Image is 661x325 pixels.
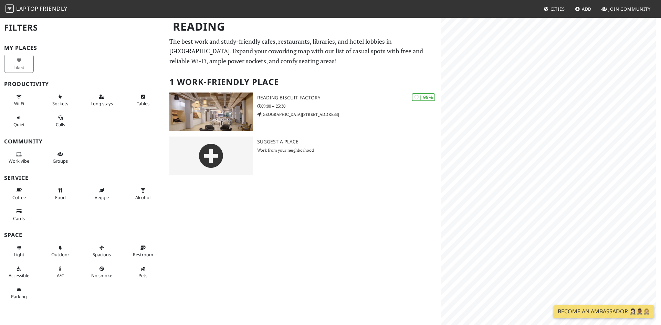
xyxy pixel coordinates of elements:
span: Stable Wi-Fi [14,100,24,107]
span: Natural light [14,251,24,258]
button: Veggie [87,185,116,203]
span: Spacious [93,251,111,258]
span: Work-friendly tables [137,100,149,107]
span: Video/audio calls [56,121,65,128]
button: Tables [128,91,158,109]
img: Reading Biscuit Factory [169,93,253,131]
a: Join Community [599,3,653,15]
button: Coffee [4,185,34,203]
a: Become an Ambassador 🤵🏻‍♀️🤵🏾‍♂️🤵🏼‍♀️ [554,305,654,318]
button: Alcohol [128,185,158,203]
h3: Productivity [4,81,161,87]
button: Wi-Fi [4,91,34,109]
h3: My Places [4,45,161,51]
span: Friendly [40,5,67,12]
div: | 95% [412,93,435,101]
p: Work from your neighborhood [257,147,441,153]
span: Coffee [12,194,26,201]
button: Quiet [4,112,34,130]
button: Long stays [87,91,116,109]
h3: Service [4,175,161,181]
p: The best work and study-friendly cafes, restaurants, libraries, and hotel lobbies in [GEOGRAPHIC_... [169,36,437,66]
span: Food [55,194,66,201]
span: Alcohol [135,194,150,201]
button: Light [4,242,34,260]
span: Join Community [608,6,651,12]
h3: Reading Biscuit Factory [257,95,441,101]
button: A/C [45,263,75,281]
button: No smoke [87,263,116,281]
img: gray-place-d2bdb4477600e061c01bd816cc0f2ef0cfcb1ca9e3ad78868dd16fb2af073a21.png [169,137,253,175]
span: Long stays [91,100,113,107]
span: Cities [550,6,565,12]
h3: Space [4,232,161,238]
h3: Suggest a Place [257,139,441,145]
a: Add [572,3,595,15]
span: People working [9,158,29,164]
span: Add [582,6,592,12]
p: 09:00 – 23:30 [257,103,441,109]
span: Smoke free [91,272,112,279]
span: Laptop [16,5,39,12]
span: Veggie [95,194,109,201]
button: Cards [4,206,34,224]
p: [GEOGRAPHIC_DATA][STREET_ADDRESS] [257,111,441,118]
button: Parking [4,284,34,302]
h1: Reading [167,17,439,36]
span: Group tables [53,158,68,164]
h3: Community [4,138,161,145]
span: Credit cards [13,215,25,221]
button: Sockets [45,91,75,109]
span: Pet friendly [138,272,147,279]
button: Restroom [128,242,158,260]
button: Pets [128,263,158,281]
a: Suggest a Place Work from your neighborhood [165,137,441,175]
a: Reading Biscuit Factory | 95% Reading Biscuit Factory 09:00 – 23:30 [GEOGRAPHIC_DATA][STREET_ADDR... [165,93,441,131]
a: Cities [541,3,568,15]
button: Groups [45,149,75,167]
span: Restroom [133,251,153,258]
span: Outdoor area [51,251,69,258]
button: Spacious [87,242,116,260]
img: LaptopFriendly [6,4,14,13]
a: LaptopFriendly LaptopFriendly [6,3,67,15]
button: Accessible [4,263,34,281]
span: Parking [11,293,27,300]
button: Outdoor [45,242,75,260]
span: Accessible [9,272,29,279]
span: Quiet [13,121,25,128]
h2: Filters [4,17,161,38]
button: Calls [45,112,75,130]
button: Food [45,185,75,203]
span: Air conditioned [57,272,64,279]
button: Work vibe [4,149,34,167]
span: Power sockets [52,100,68,107]
h2: 1 Work-Friendly Place [169,72,437,93]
